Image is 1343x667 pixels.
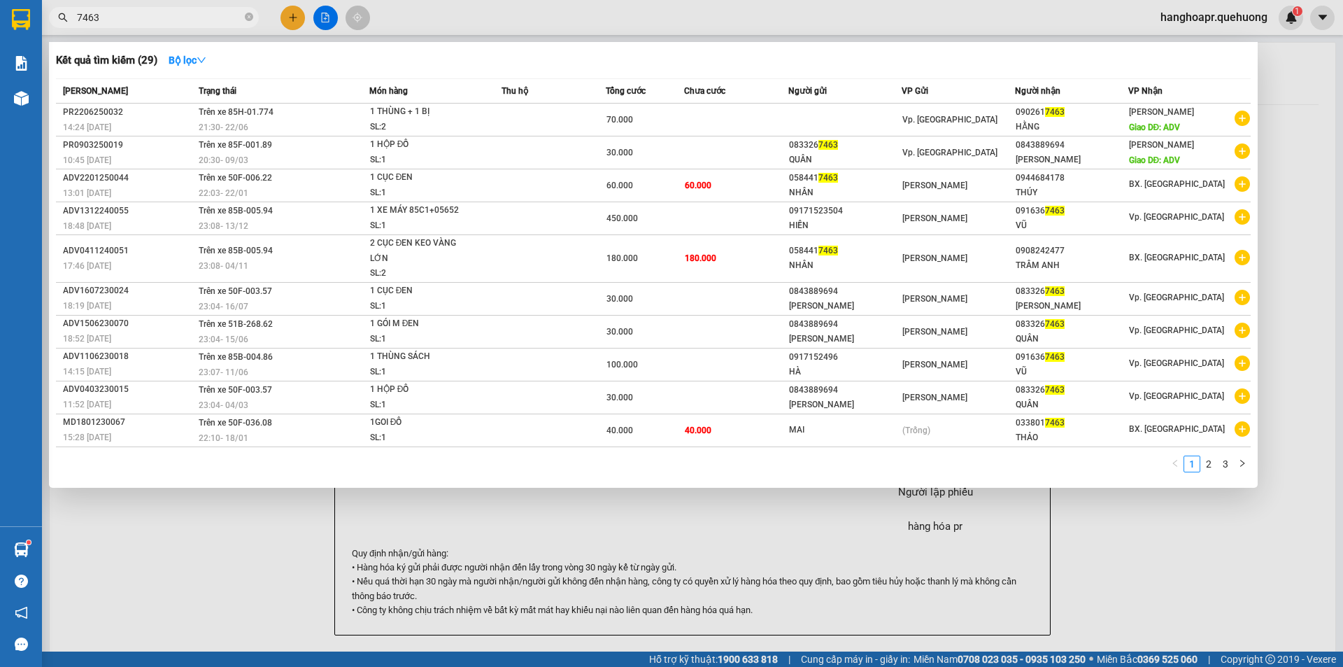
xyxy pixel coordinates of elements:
[1016,383,1128,398] div: 083326
[63,301,111,311] span: 18:19 [DATE]
[1016,430,1128,445] div: THẢO
[1129,140,1194,150] span: [PERSON_NAME]
[370,415,475,430] div: 1GOI ĐỒ
[1238,459,1246,468] span: right
[199,418,272,428] span: Trên xe 50F-036.08
[199,155,248,165] span: 20:30 - 09/03
[1016,244,1128,258] div: 0908242477
[789,365,901,379] div: HÀ
[606,86,646,96] span: Tổng cước
[1016,398,1128,412] div: QUÂN
[199,352,273,362] span: Trên xe 85B-004.86
[199,246,273,255] span: Trên xe 85B-005.94
[902,327,967,337] span: [PERSON_NAME]
[370,283,475,299] div: 1 CỤC ĐEN
[502,86,528,96] span: Thu hộ
[199,173,272,183] span: Trên xe 50F-006.22
[1128,86,1163,96] span: VP Nhận
[789,244,901,258] div: 058441
[56,53,157,68] h3: Kết quả tìm kiếm ( 29 )
[789,218,901,233] div: HIỀN
[1016,416,1128,430] div: 033801
[58,13,68,22] span: search
[606,393,633,402] span: 30.000
[1171,459,1179,468] span: left
[1016,218,1128,233] div: VŨ
[1184,456,1200,472] a: 1
[63,221,111,231] span: 18:48 [DATE]
[1235,388,1250,404] span: plus-circle
[370,104,475,120] div: 1 THÙNG + 1 BỊ
[1045,107,1065,117] span: 7463
[1016,365,1128,379] div: VŨ
[63,138,194,153] div: PR0903250019
[606,294,633,304] span: 30.000
[1016,258,1128,273] div: TRÂM ANH
[63,415,194,430] div: MD1801230067
[1235,356,1250,371] span: plus-circle
[63,334,111,344] span: 18:52 [DATE]
[789,138,901,153] div: 083326
[1235,176,1250,192] span: plus-circle
[1201,456,1216,472] a: 2
[27,540,31,545] sup: 1
[606,148,633,157] span: 30.000
[63,204,194,218] div: ADV1312240055
[77,10,242,25] input: Tìm tên, số ĐT hoặc mã đơn
[370,185,475,201] div: SL: 1
[818,173,838,183] span: 7463
[789,383,901,398] div: 0843889694
[199,319,273,329] span: Trên xe 51B-268.62
[789,299,901,314] div: [PERSON_NAME]
[169,55,206,66] strong: Bộ lọc
[789,317,901,332] div: 0843889694
[63,261,111,271] span: 17:46 [DATE]
[789,284,901,299] div: 0843889694
[1129,212,1224,222] span: Vp. [GEOGRAPHIC_DATA]
[199,302,248,311] span: 23:04 - 16/07
[1235,421,1250,437] span: plus-circle
[1045,286,1065,296] span: 7463
[606,426,633,435] span: 40.000
[1235,143,1250,159] span: plus-circle
[685,426,711,435] span: 40.000
[1167,456,1184,472] button: left
[685,181,711,190] span: 60.000
[15,606,28,619] span: notification
[1218,456,1233,472] a: 3
[1016,120,1128,134] div: HẰNG
[902,294,967,304] span: [PERSON_NAME]
[90,20,134,134] b: Biên nhận gởi hàng hóa
[1129,391,1224,401] span: Vp. [GEOGRAPHIC_DATA]
[1129,107,1194,117] span: [PERSON_NAME]
[370,398,475,413] div: SL: 1
[1016,171,1128,185] div: 0944684178
[370,153,475,168] div: SL: 1
[789,185,901,200] div: NHÂN
[370,332,475,347] div: SL: 1
[63,367,111,377] span: 14:15 [DATE]
[63,171,194,185] div: ADV2201250044
[1200,456,1217,472] li: 2
[1016,105,1128,120] div: 090261
[370,349,475,365] div: 1 THÙNG SÁCH
[63,349,194,364] div: ADV1106230018
[63,433,111,442] span: 15:28 [DATE]
[902,86,928,96] span: VP Gửi
[15,638,28,651] span: message
[1016,350,1128,365] div: 091636
[199,400,248,410] span: 23:04 - 04/03
[1129,179,1225,189] span: BX. [GEOGRAPHIC_DATA]
[370,266,475,281] div: SL: 2
[63,316,194,331] div: ADV1506230070
[902,393,967,402] span: [PERSON_NAME]
[14,56,29,71] img: solution-icon
[789,423,901,437] div: MAI
[1235,290,1250,305] span: plus-circle
[1015,86,1060,96] span: Người nhận
[1129,253,1225,262] span: BX. [GEOGRAPHIC_DATA]
[789,398,901,412] div: [PERSON_NAME]
[606,327,633,337] span: 30.000
[12,9,30,30] img: logo-vxr
[789,171,901,185] div: 058441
